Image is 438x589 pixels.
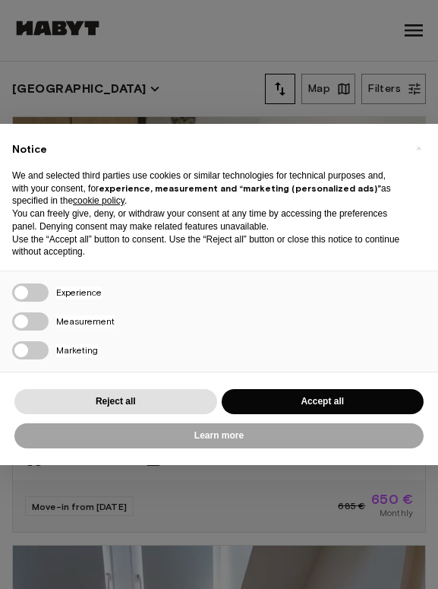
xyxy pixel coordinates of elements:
[416,139,421,157] span: ×
[406,136,430,160] button: Close this notice
[12,169,402,207] p: We and selected third parties use cookies or similar technologies for technical purposes and, wit...
[12,142,402,157] h2: Notice
[56,315,115,328] span: Measurement
[14,389,217,414] button: Reject all
[12,233,402,259] p: Use the “Accept all” button to consent. Use the “Reject all” button or close this notice to conti...
[222,389,424,414] button: Accept all
[14,423,424,448] button: Learn more
[12,207,402,233] p: You can freely give, deny, or withdraw your consent at any time by accessing the preferences pane...
[56,344,98,357] span: Marketing
[99,182,381,194] strong: experience, measurement and “marketing (personalized ads)”
[56,287,102,299] span: Experience
[73,195,124,206] a: cookie policy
